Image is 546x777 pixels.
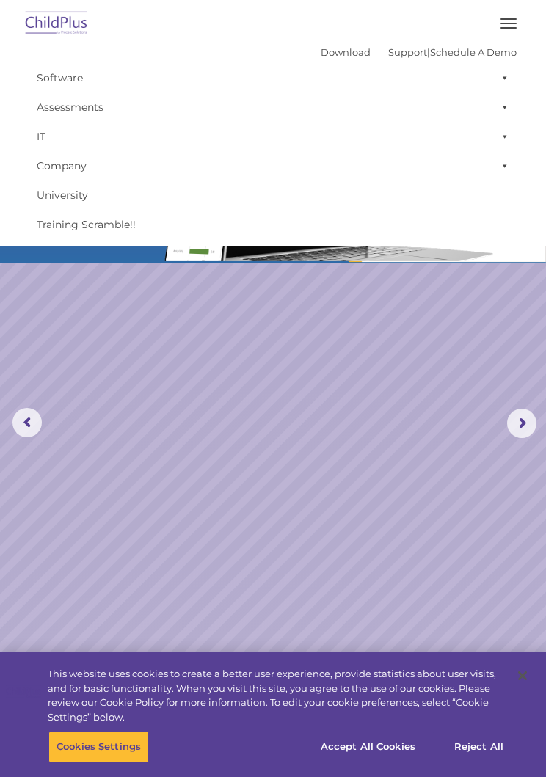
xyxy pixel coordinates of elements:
[29,122,517,151] a: IT
[235,145,297,156] span: Phone number
[29,92,517,122] a: Assessments
[235,85,280,96] span: Last name
[29,63,517,92] a: Software
[433,732,525,762] button: Reject All
[506,660,539,692] button: Close
[48,667,507,724] div: This website uses cookies to create a better user experience, provide statistics about user visit...
[321,46,517,58] font: |
[29,180,517,210] a: University
[29,210,517,239] a: Training Scramble!!
[313,732,423,762] button: Accept All Cookies
[321,46,371,58] a: Download
[388,46,427,58] a: Support
[29,151,517,180] a: Company
[430,46,517,58] a: Schedule A Demo
[22,7,91,41] img: ChildPlus by Procare Solutions
[48,732,149,762] button: Cookies Settings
